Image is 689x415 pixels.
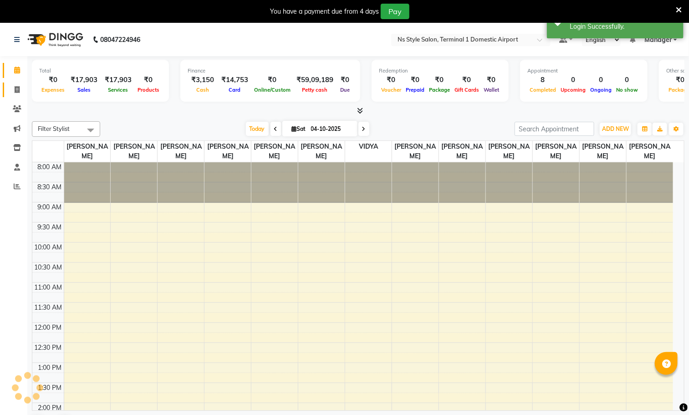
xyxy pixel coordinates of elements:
div: 0 [558,75,588,85]
div: ₹14,753 [218,75,252,85]
span: VIDYA [345,141,392,152]
span: [PERSON_NAME] [64,141,111,162]
div: ₹0 [427,75,452,85]
div: ₹17,903 [101,75,135,85]
span: [PERSON_NAME] [392,141,439,162]
div: 0 [614,75,640,85]
img: logo [23,27,86,52]
span: [PERSON_NAME] [158,141,204,162]
div: ₹0 [39,75,67,85]
span: Online/Custom [252,87,293,93]
span: [PERSON_NAME] [533,141,579,162]
span: Manager [644,35,672,45]
span: Gift Cards [452,87,481,93]
button: Pay [381,4,409,19]
div: ₹59,09,189 [293,75,337,85]
span: Wallet [481,87,501,93]
div: ₹0 [135,75,162,85]
div: Appointment [527,67,640,75]
span: Sales [75,87,93,93]
div: You have a payment due from 4 days [270,7,379,16]
div: 12:30 PM [33,343,64,353]
span: Due [338,87,352,93]
div: ₹0 [403,75,427,85]
div: 11:30 AM [32,303,64,312]
span: Card [227,87,243,93]
div: Total [39,67,162,75]
span: [PERSON_NAME] [439,141,485,162]
span: Services [106,87,131,93]
div: Login Successfully. [570,22,677,31]
div: 12:00 PM [33,323,64,332]
span: [PERSON_NAME] [298,141,345,162]
input: 2025-10-04 [308,122,354,136]
span: ADD NEW [602,125,629,132]
span: Prepaid [403,87,427,93]
span: Products [135,87,162,93]
button: ADD NEW [600,123,631,135]
span: Filter Stylist [38,125,70,132]
span: Sat [290,125,308,132]
div: ₹0 [252,75,293,85]
div: 2:00 PM [36,403,64,413]
b: 08047224946 [100,27,140,52]
div: Finance [188,67,353,75]
div: 1:00 PM [36,363,64,373]
div: 9:30 AM [36,223,64,232]
div: 1:30 PM [36,383,64,393]
span: Expenses [39,87,67,93]
input: Search Appointment [515,122,594,136]
span: [PERSON_NAME] [251,141,298,162]
span: [PERSON_NAME] [486,141,532,162]
div: 8:30 AM [36,182,64,192]
span: Ongoing [588,87,614,93]
div: 9:00 AM [36,202,64,212]
span: Petty cash [300,87,330,93]
span: No show [614,87,640,93]
div: ₹3,150 [188,75,218,85]
div: ₹17,903 [67,75,101,85]
span: [PERSON_NAME] [204,141,251,162]
span: [PERSON_NAME] [627,141,673,162]
div: 10:00 AM [32,243,64,252]
div: ₹0 [452,75,481,85]
div: ₹0 [379,75,403,85]
div: 8 [527,75,558,85]
span: Completed [527,87,558,93]
div: 10:30 AM [32,263,64,272]
span: Cash [194,87,211,93]
span: Upcoming [558,87,588,93]
span: Today [246,122,269,136]
span: [PERSON_NAME] [111,141,157,162]
div: 11:00 AM [32,283,64,292]
div: 0 [588,75,614,85]
div: ₹0 [481,75,501,85]
span: Voucher [379,87,403,93]
div: Redemption [379,67,501,75]
span: [PERSON_NAME] [580,141,626,162]
span: Package [427,87,452,93]
div: ₹0 [337,75,353,85]
div: 8:00 AM [36,162,64,172]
